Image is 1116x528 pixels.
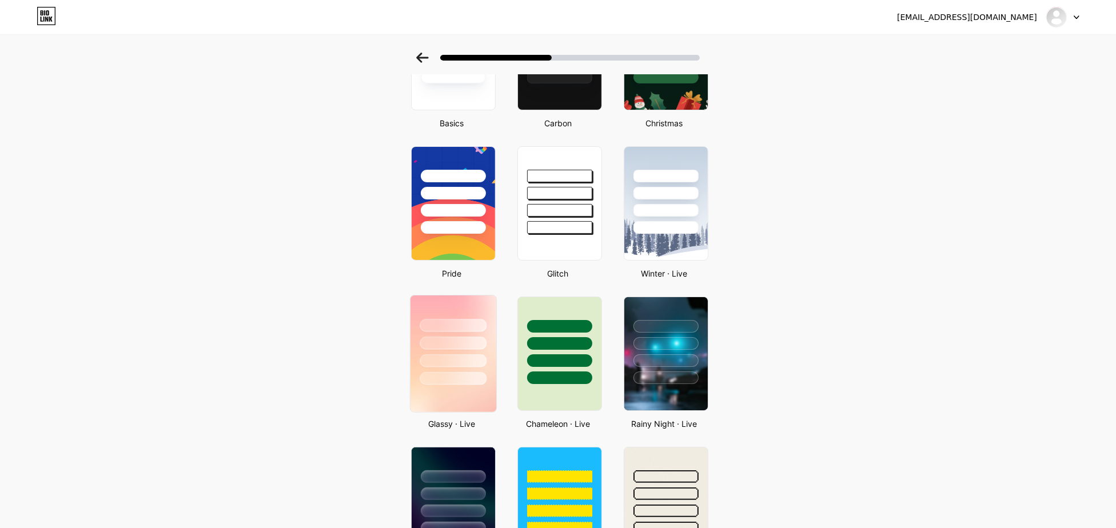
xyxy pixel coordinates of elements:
[514,418,602,430] div: Chameleon · Live
[514,117,602,129] div: Carbon
[514,267,602,279] div: Glitch
[620,418,708,430] div: Rainy Night · Live
[620,267,708,279] div: Winter · Live
[408,267,496,279] div: Pride
[620,117,708,129] div: Christmas
[1046,6,1067,28] img: scentsofelegance
[897,11,1037,23] div: [EMAIL_ADDRESS][DOMAIN_NAME]
[408,117,496,129] div: Basics
[408,418,496,430] div: Glassy · Live
[410,295,496,412] img: glassmorphism.jpg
